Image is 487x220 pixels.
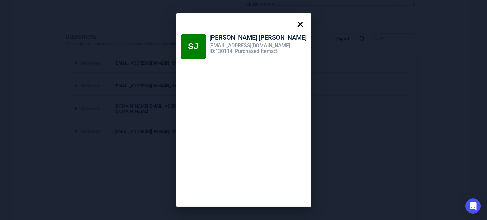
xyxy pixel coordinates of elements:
[465,198,481,214] div: Open Intercom Messenger
[209,34,307,43] div: [PERSON_NAME] [PERSON_NAME]
[188,41,199,51] span: SJ
[209,43,307,48] div: [EMAIL_ADDRESS][DOMAIN_NAME]
[181,34,206,59] div: Stacie Jones
[209,48,307,54] div: ID: 130114 | Purchased Items: 5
